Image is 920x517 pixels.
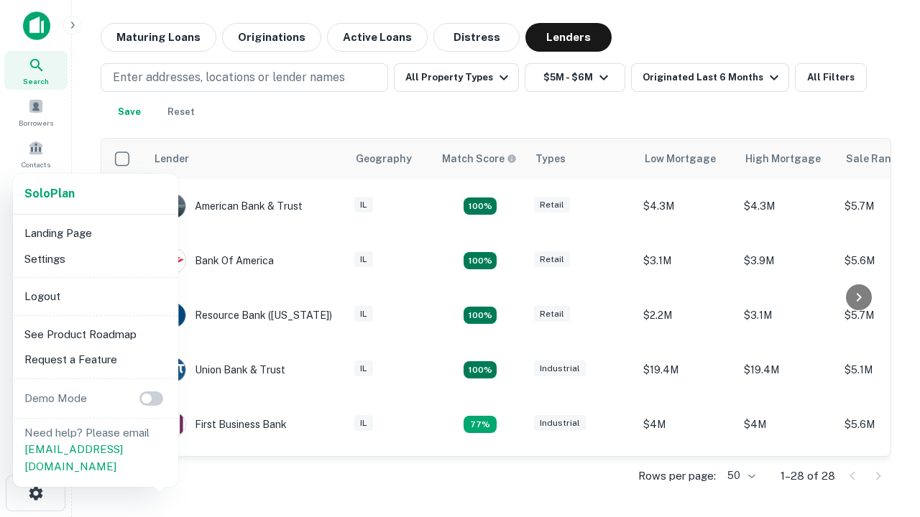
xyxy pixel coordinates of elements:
a: [EMAIL_ADDRESS][DOMAIN_NAME] [24,443,123,472]
a: SoloPlan [24,185,75,202]
li: Request a Feature [19,347,172,373]
li: See Product Roadmap [19,322,172,348]
strong: Solo Plan [24,187,75,200]
li: Settings [19,246,172,272]
p: Need help? Please email [24,424,167,475]
li: Landing Page [19,220,172,246]
p: Demo Mode [19,390,93,407]
li: Logout [19,284,172,309]
iframe: Chat Widget [848,356,920,425]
